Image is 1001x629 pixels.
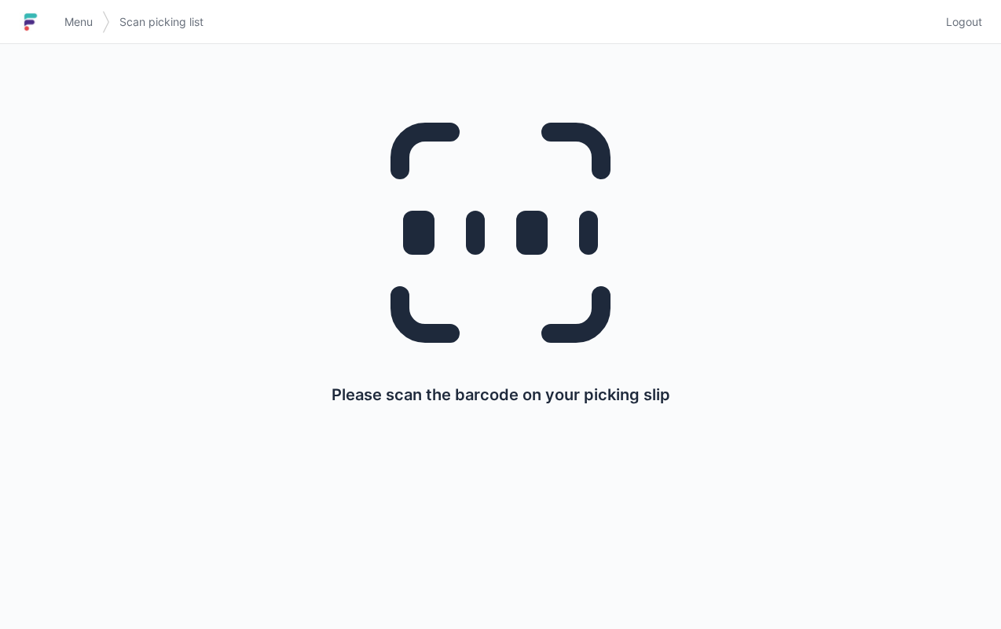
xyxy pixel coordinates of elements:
img: svg> [102,3,110,41]
a: Menu [55,8,102,36]
a: Logout [937,8,982,36]
span: Logout [946,14,982,30]
p: Please scan the barcode on your picking slip [332,384,670,406]
img: logo-small.jpg [19,9,42,35]
a: Scan picking list [110,8,213,36]
span: Scan picking list [119,14,203,30]
span: Menu [64,14,93,30]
